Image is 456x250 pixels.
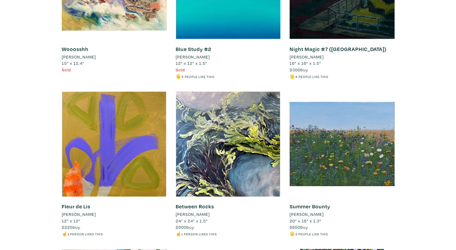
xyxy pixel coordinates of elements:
span: 12" x 12" [62,218,80,224]
span: $225 [62,224,73,230]
a: [PERSON_NAME] [290,211,395,218]
a: Wooosshh [62,46,88,52]
small: 1 person likes this [67,232,103,236]
a: [PERSON_NAME] [176,211,281,218]
span: buy [176,224,194,230]
a: [PERSON_NAME] [62,211,167,218]
li: 🖐️ [290,73,395,80]
span: $900 [176,224,186,230]
a: Blue Study #2 [176,46,211,52]
a: [PERSON_NAME] [290,54,395,60]
span: $300 [290,67,300,73]
a: Between Rocks [176,203,214,210]
span: buy [290,67,308,73]
a: Night Magic #7 ([GEOGRAPHIC_DATA]) [290,46,386,52]
li: [PERSON_NAME] [176,211,210,218]
li: ☝️ [176,231,281,237]
a: [PERSON_NAME] [62,54,167,60]
span: buy [290,224,308,230]
li: [PERSON_NAME] [290,211,324,218]
span: 24" x 24" x 1.5" [176,218,208,224]
small: 3 people like this [295,232,328,236]
li: [PERSON_NAME] [290,54,324,60]
span: 12" x 12" x 1.5" [176,60,207,66]
a: Fleur de Lis [62,203,90,210]
a: [PERSON_NAME] [176,54,281,60]
span: $650 [290,224,300,230]
li: ☝️ [62,231,167,237]
li: 🖐️ [176,73,281,80]
span: Sold [62,67,71,73]
li: 🖐️ [290,231,395,237]
a: Summer Bounty [290,203,330,210]
span: 16" x 16" x 1.5" [290,60,321,66]
span: Sold [176,67,185,73]
small: 4 people like this [295,74,328,79]
small: 4 people like this [181,74,214,79]
span: 20" x 16" x 1.3" [290,218,321,224]
li: [PERSON_NAME] [62,54,96,60]
li: [PERSON_NAME] [62,211,96,218]
small: 1 person likes this [181,232,217,236]
li: [PERSON_NAME] [176,54,210,60]
span: buy [62,224,80,230]
span: 15" x 12.4" [62,60,84,66]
